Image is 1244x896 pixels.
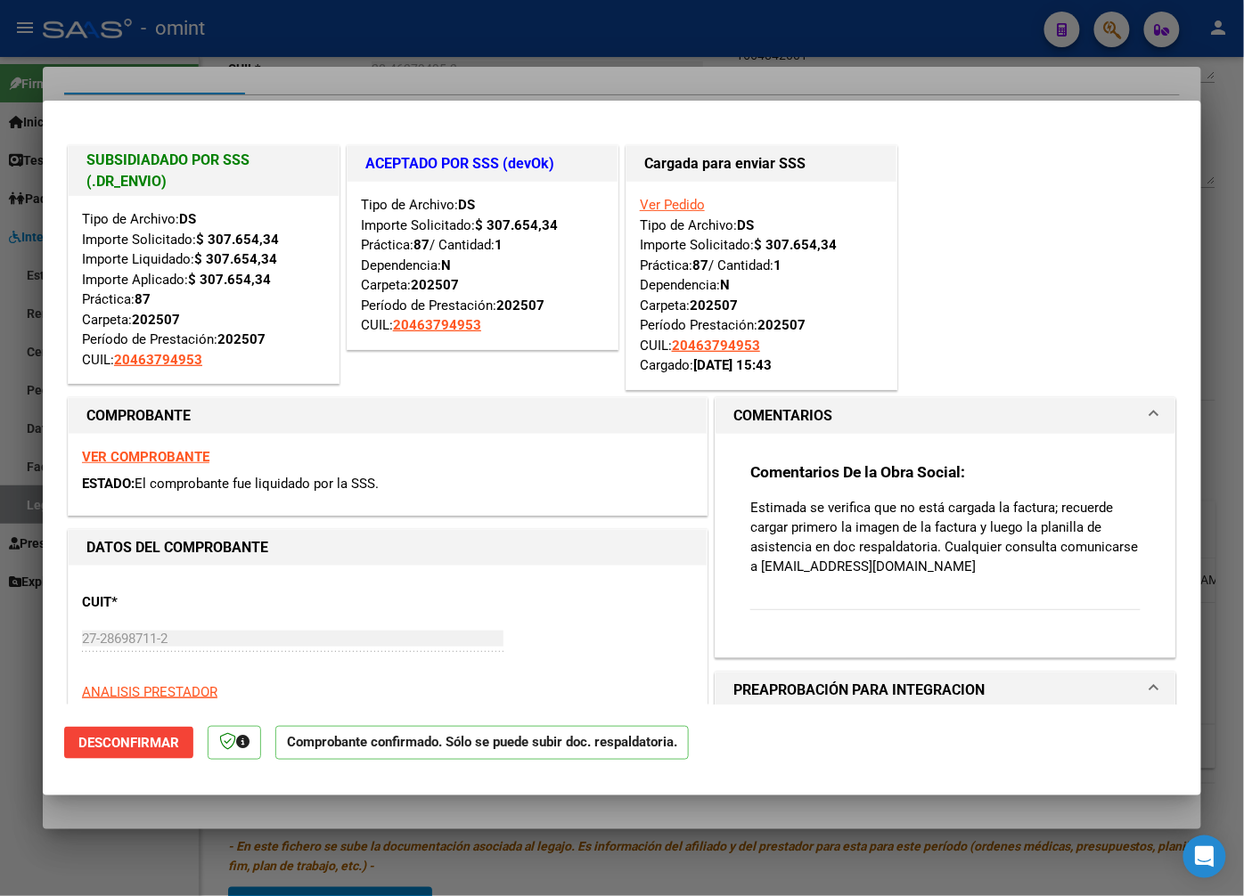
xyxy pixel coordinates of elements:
strong: $ 307.654,34 [188,272,271,288]
strong: N [720,277,730,293]
h1: ACEPTADO POR SSS (devOk) [365,153,600,175]
a: VER COMPROBANTE [82,449,209,465]
h1: SUBSIDIADADO POR SSS (.DR_ENVIO) [86,150,321,192]
strong: 202507 [690,297,738,314]
strong: $ 307.654,34 [196,232,279,248]
span: 20463794953 [393,317,481,333]
span: 20463794953 [672,338,760,354]
strong: DS [179,211,196,227]
mat-expansion-panel-header: PREAPROBACIÓN PARA INTEGRACION [716,672,1175,708]
div: Tipo de Archivo: Importe Solicitado: Práctica: / Cantidad: Dependencia: Carpeta: Período Prestaci... [640,195,883,376]
mat-expansion-panel-header: COMENTARIOS [716,398,1175,434]
strong: N [441,257,451,273]
strong: DS [737,217,754,233]
span: El comprobante fue liquidado por la SSS. [135,476,379,492]
strong: COMPROBANTE [86,407,191,424]
strong: 202507 [757,317,806,333]
strong: $ 307.654,34 [194,251,277,267]
strong: 87 [413,237,430,253]
button: Desconfirmar [64,727,193,759]
div: Tipo de Archivo: Importe Solicitado: Importe Liquidado: Importe Aplicado: Práctica: Carpeta: Perí... [82,209,325,370]
strong: $ 307.654,34 [475,217,558,233]
div: Tipo de Archivo: Importe Solicitado: Práctica: / Cantidad: Dependencia: Carpeta: Período de Prest... [361,195,604,336]
strong: [DATE] 15:43 [693,357,772,373]
strong: 1 [495,237,503,253]
span: ANALISIS PRESTADOR [82,684,217,700]
div: Open Intercom Messenger [1183,835,1226,878]
h1: Cargada para enviar SSS [644,153,879,175]
strong: 87 [135,291,151,307]
strong: 87 [692,257,708,273]
a: Ver Pedido [640,197,705,213]
h1: COMENTARIOS [733,405,832,427]
strong: 1 [773,257,782,273]
div: COMENTARIOS [716,434,1175,657]
span: ESTADO: [82,476,135,492]
strong: DATOS DEL COMPROBANTE [86,539,268,556]
p: CUIT [82,592,266,613]
strong: 202507 [411,277,459,293]
span: Desconfirmar [78,735,179,751]
p: Estimada se verifica que no está cargada la factura; recuerde cargar primero la imagen de la fact... [750,498,1141,576]
strong: 202507 [496,297,544,314]
span: 20463794953 [114,352,202,368]
h1: PREAPROBACIÓN PARA INTEGRACION [733,680,985,701]
p: Comprobante confirmado. Sólo se puede subir doc. respaldatoria. [275,726,689,761]
strong: Comentarios De la Obra Social: [750,463,965,481]
strong: $ 307.654,34 [754,237,837,253]
strong: DS [458,197,475,213]
strong: 202507 [217,331,266,347]
strong: 202507 [132,312,180,328]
